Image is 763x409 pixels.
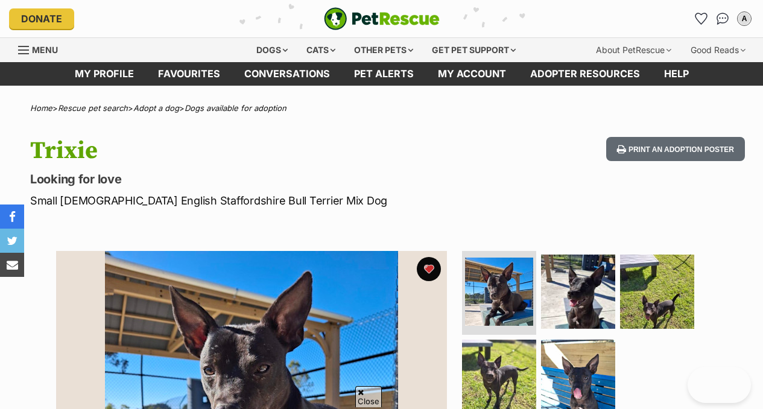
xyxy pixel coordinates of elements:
[735,9,754,28] button: My account
[738,13,750,25] div: A
[346,38,422,62] div: Other pets
[30,192,466,209] p: Small [DEMOGRAPHIC_DATA] English Staffordshire Bull Terrier Mix Dog
[587,38,680,62] div: About PetRescue
[248,38,296,62] div: Dogs
[324,7,440,30] a: PetRescue
[652,62,701,86] a: Help
[465,258,533,326] img: Photo of Trixie
[541,255,615,329] img: Photo of Trixie
[30,103,52,113] a: Home
[688,367,751,403] iframe: Help Scout Beacon - Open
[30,137,466,165] h1: Trixie
[324,7,440,30] img: logo-e224e6f780fb5917bec1dbf3a21bbac754714ae5b6737aabdf751b685950b380.svg
[18,38,66,60] a: Menu
[342,62,426,86] a: Pet alerts
[717,13,729,25] img: chat-41dd97257d64d25036548639549fe6c8038ab92f7586957e7f3b1b290dea8141.svg
[133,103,179,113] a: Adopt a dog
[298,38,344,62] div: Cats
[426,62,518,86] a: My account
[606,137,745,162] button: Print an adoption poster
[185,103,287,113] a: Dogs available for adoption
[691,9,754,28] ul: Account quick links
[691,9,711,28] a: Favourites
[518,62,652,86] a: Adopter resources
[32,45,58,55] span: Menu
[58,103,128,113] a: Rescue pet search
[620,255,694,329] img: Photo of Trixie
[9,8,74,29] a: Donate
[423,38,524,62] div: Get pet support
[30,171,466,188] p: Looking for love
[713,9,732,28] a: Conversations
[146,62,232,86] a: Favourites
[355,386,382,407] span: Close
[63,62,146,86] a: My profile
[417,257,441,281] button: favourite
[232,62,342,86] a: conversations
[682,38,754,62] div: Good Reads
